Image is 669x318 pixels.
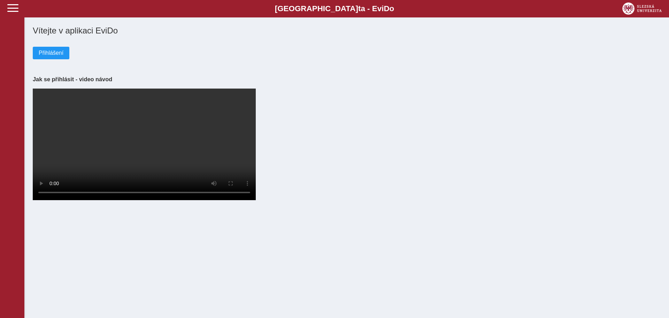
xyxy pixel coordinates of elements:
img: logo_web_su.png [622,2,662,15]
span: Přihlášení [39,50,63,56]
span: t [358,4,361,13]
span: D [384,4,389,13]
b: [GEOGRAPHIC_DATA] a - Evi [21,4,648,13]
video: Your browser does not support the video tag. [33,89,256,200]
h1: Vítejte v aplikaci EviDo [33,26,661,36]
span: o [390,4,394,13]
h3: Jak se přihlásit - video návod [33,76,661,83]
button: Přihlášení [33,47,69,59]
